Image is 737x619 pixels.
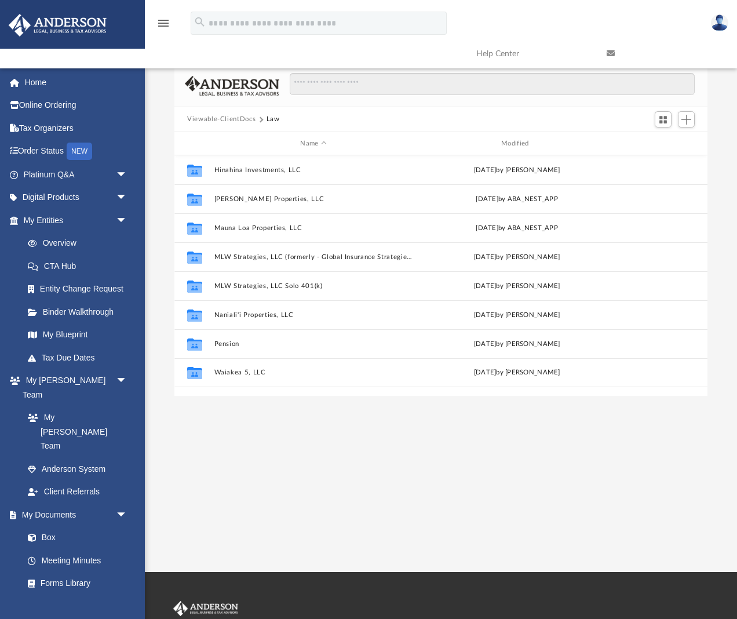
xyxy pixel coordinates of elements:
[16,526,133,549] a: Box
[16,232,145,255] a: Overview
[214,166,413,174] button: Hinahina Investments, LLC
[16,480,139,504] a: Client Referrals
[214,139,413,149] div: Name
[655,111,672,128] button: Switch to Grid View
[180,139,209,149] div: id
[214,311,413,319] button: Naniali'i Properties, LLC
[16,346,145,369] a: Tax Due Dates
[171,601,240,616] img: Anderson Advisors Platinum Portal
[214,224,413,232] button: Mauna Loa Properties, LLC
[16,572,133,595] a: Forms Library
[214,340,413,348] button: Pension
[8,163,145,186] a: Platinum Q&Aarrow_drop_down
[8,503,139,526] a: My Documentsarrow_drop_down
[214,195,413,203] button: [PERSON_NAME] Properties, LLC
[8,116,145,140] a: Tax Organizers
[16,300,145,323] a: Binder Walkthrough
[8,186,145,209] a: Digital Productsarrow_drop_down
[214,369,413,377] button: Waiakea 5, LLC
[418,281,616,292] div: [DATE] by [PERSON_NAME]
[156,22,170,30] a: menu
[174,155,707,395] div: grid
[187,114,256,125] button: Viewable-ClientDocs
[16,278,145,301] a: Entity Change Request
[16,549,139,572] a: Meeting Minutes
[116,163,139,187] span: arrow_drop_down
[418,310,616,321] div: [DATE] by [PERSON_NAME]
[8,209,145,232] a: My Entitiesarrow_drop_down
[116,369,139,393] span: arrow_drop_down
[16,595,139,618] a: Notarize
[116,503,139,527] span: arrow_drop_down
[16,406,133,458] a: My [PERSON_NAME] Team
[267,114,280,125] button: Law
[194,16,206,28] i: search
[116,209,139,232] span: arrow_drop_down
[418,223,616,234] div: [DATE] by ABA_NEST_APP
[678,111,695,128] button: Add
[16,323,139,347] a: My Blueprint
[214,282,413,290] button: MLW Strategies, LLC Solo 401(k)
[418,339,616,349] div: [DATE] by [PERSON_NAME]
[116,186,139,210] span: arrow_drop_down
[5,14,110,37] img: Anderson Advisors Platinum Portal
[418,165,616,176] div: [DATE] by [PERSON_NAME]
[16,254,145,278] a: CTA Hub
[468,31,598,77] a: Help Center
[621,139,702,149] div: id
[8,94,145,117] a: Online Ordering
[156,16,170,30] i: menu
[16,457,139,480] a: Anderson System
[417,139,616,149] div: Modified
[67,143,92,160] div: NEW
[8,140,145,163] a: Order StatusNEW
[8,369,139,406] a: My [PERSON_NAME] Teamarrow_drop_down
[711,14,728,31] img: User Pic
[418,252,616,263] div: [DATE] by [PERSON_NAME]
[214,253,413,261] button: MLW Strategies, LLC (formerly - Global Insurance Strategies, LLC)
[8,71,145,94] a: Home
[418,368,616,378] div: [DATE] by [PERSON_NAME]
[418,194,616,205] div: [DATE] by ABA_NEST_APP
[290,73,695,95] input: Search files and folders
